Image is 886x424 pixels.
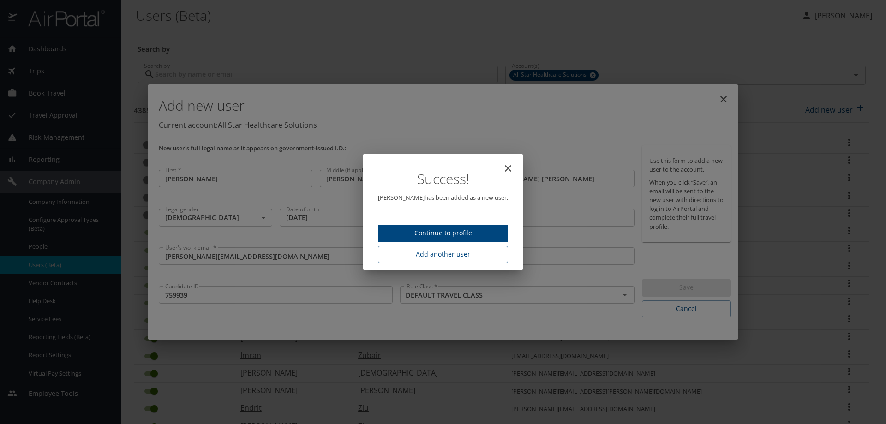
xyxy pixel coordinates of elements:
button: close [497,157,519,179]
h1: Success! [378,172,508,186]
button: Add another user [378,246,508,263]
span: Continue to profile [385,227,501,239]
span: Add another user [385,249,501,260]
p: [PERSON_NAME] has been added as a new user. [378,193,508,202]
button: Continue to profile [378,225,508,243]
